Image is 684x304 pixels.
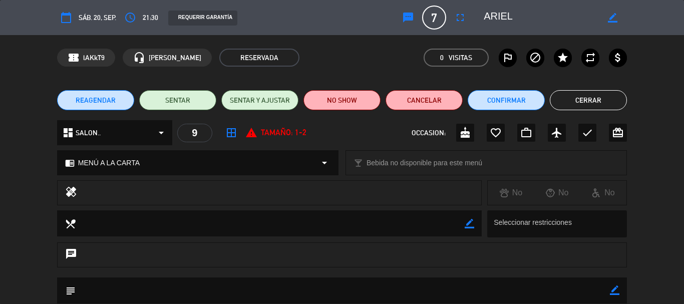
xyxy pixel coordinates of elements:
i: dashboard [62,127,74,139]
i: calendar_today [60,12,72,24]
i: healing [65,186,77,200]
i: local_dining [65,218,76,229]
i: block [529,52,541,64]
span: [PERSON_NAME] [149,52,201,64]
button: SENTAR [139,90,216,110]
span: REAGENDAR [76,95,116,106]
i: sms [402,12,414,24]
button: access_time [121,9,139,27]
i: outlined_flag [502,52,514,64]
span: sáb. 20, sep. [79,12,116,24]
i: chrome_reader_mode [65,158,75,168]
button: NO SHOW [303,90,381,110]
button: Cerrar [550,90,627,110]
em: Visitas [449,52,472,64]
i: border_all [225,127,237,139]
i: access_time [124,12,136,24]
i: arrow_drop_down [155,127,167,139]
span: Bebida no disponible para este menú [367,157,482,169]
span: OCCASION: [412,127,446,139]
div: No [488,186,534,199]
i: favorite_border [490,127,502,139]
i: border_color [608,13,617,23]
i: arrow_drop_down [318,157,330,169]
i: check [581,127,593,139]
i: card_giftcard [612,127,624,139]
button: fullscreen [451,9,469,27]
i: star [557,52,569,64]
span: MENÚ A LA CARTA [78,157,140,169]
div: No [580,186,626,199]
button: REAGENDAR [57,90,134,110]
i: attach_money [612,52,624,64]
i: subject [65,285,76,296]
span: 7 [422,6,446,30]
i: repeat [584,52,596,64]
span: RESERVADA [219,49,299,67]
i: work_outline [520,127,532,139]
button: sms [399,9,417,27]
span: SALON.. [76,127,101,139]
button: Confirmar [468,90,545,110]
button: SENTAR Y AJUSTAR [221,90,298,110]
i: border_color [610,285,619,295]
div: No [534,186,580,199]
i: cake [459,127,471,139]
span: 0 [440,52,444,64]
i: headset_mic [133,52,145,64]
i: local_bar [354,158,363,168]
span: lAKkT9 [83,52,105,64]
div: Tamaño: 1-2 [245,126,306,139]
i: border_color [465,219,474,228]
div: REQUERIR GARANTÍA [168,11,237,26]
span: 21:30 [143,12,158,24]
i: fullscreen [454,12,466,24]
i: report_problem [245,127,257,139]
button: Cancelar [386,90,463,110]
i: chat [65,248,77,262]
div: 9 [177,124,212,142]
i: airplanemode_active [551,127,563,139]
button: calendar_today [57,9,75,27]
span: confirmation_number [68,52,80,64]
